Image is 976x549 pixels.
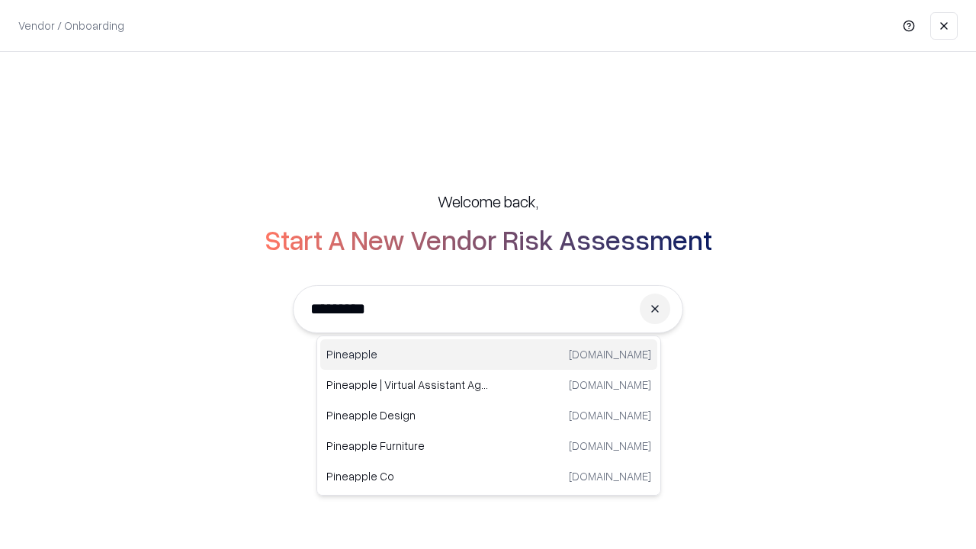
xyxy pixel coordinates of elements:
p: Vendor / Onboarding [18,18,124,34]
p: [DOMAIN_NAME] [569,468,651,484]
p: Pineapple [326,346,489,362]
p: Pineapple Design [326,407,489,423]
p: Pineapple | Virtual Assistant Agency [326,377,489,393]
h5: Welcome back, [438,191,538,212]
h2: Start A New Vendor Risk Assessment [265,224,712,255]
p: [DOMAIN_NAME] [569,377,651,393]
p: Pineapple Co [326,468,489,484]
div: Suggestions [316,335,661,496]
p: [DOMAIN_NAME] [569,346,651,362]
p: [DOMAIN_NAME] [569,407,651,423]
p: [DOMAIN_NAME] [569,438,651,454]
p: Pineapple Furniture [326,438,489,454]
